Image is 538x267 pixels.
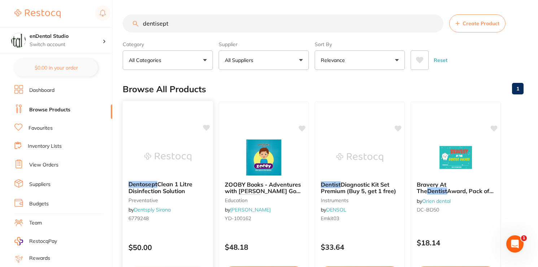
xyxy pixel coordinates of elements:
button: Relevance [315,50,405,70]
span: Create Product [463,21,499,26]
button: All Suppliers [219,50,309,70]
p: $18.14 [417,239,495,247]
button: Reset [432,50,450,70]
span: Clean 1 Litre Disinfection Solution [128,181,192,195]
a: Orien dental [422,198,451,204]
span: Bravery At The [417,181,446,195]
em: Dentist [241,194,261,201]
a: Budgets [29,200,49,208]
span: by [128,206,171,213]
b: ZOOBY Books - Adventures with Zooby - Max Goes to the Dentist [225,181,303,195]
h2: Browse All Products [123,84,206,94]
a: Dentsply Sirona [134,206,171,213]
p: Relevance [321,57,348,64]
b: Dentist Diagnostic Kit Set Premium (Buy 5, get 1 free) [321,181,399,195]
a: 1 [512,81,524,96]
em: Dentist [321,181,341,188]
img: Dentosept Clean 1 Litre Disinfection Solution [144,139,191,175]
a: Rewards [29,255,50,262]
p: All Categories [129,57,164,64]
img: Restocq Logo [14,9,61,18]
button: Create Product [449,14,506,32]
em: Dentosept [128,181,157,188]
span: by [225,206,271,213]
a: DENSOL [326,206,346,213]
img: enDental Studio [11,33,26,48]
a: Restocq Logo [14,5,61,22]
label: Sort By [315,41,405,48]
a: [PERSON_NAME] [230,206,271,213]
a: RestocqPay [14,237,57,245]
a: Team [29,219,42,227]
span: by [417,198,451,204]
p: $48.18 [225,243,303,251]
small: preventative [128,197,207,203]
em: Dentist [427,187,447,195]
p: All Suppliers [225,57,256,64]
small: education [225,197,303,203]
span: RestocqPay [29,238,57,245]
a: Browse Products [29,106,70,114]
span: 6779248 [128,215,149,222]
p: $50.00 [128,243,207,252]
span: Diagnostic Kit Set Premium (Buy 5, get 1 free) [321,181,396,195]
span: 1 [521,235,527,241]
small: instruments [321,197,399,203]
span: by [321,206,346,213]
p: Switch account [30,41,102,48]
a: Dashboard [29,87,54,94]
span: Award, Pack of 50 [417,187,494,201]
button: All Categories [123,50,213,70]
a: View Orders [29,161,58,169]
b: Dentosept Clean 1 Litre Disinfection Solution [128,181,207,194]
span: YD-100162 [225,215,251,222]
iframe: Intercom live chat [506,235,524,253]
b: Bravery At The Dentist Award, Pack of 50 [417,181,495,195]
img: Dentist Diagnostic Kit Set Premium (Buy 5, get 1 free) [336,139,383,175]
a: Favourites [29,125,53,132]
span: DC-BD50 [417,206,439,213]
h4: enDental Studio [30,33,102,40]
span: ZOOBY Books - Adventures with [PERSON_NAME] Goes to the [225,181,302,201]
a: Suppliers [29,181,51,188]
label: Category [123,41,213,48]
img: ZOOBY Books - Adventures with Zooby - Max Goes to the Dentist [240,139,287,175]
a: Inventory Lists [28,143,62,150]
img: RestocqPay [14,237,23,245]
label: Supplier [219,41,309,48]
input: Search Products [123,14,443,32]
span: emkit03 [321,215,339,222]
img: Bravery At The Dentist Award, Pack of 50 [432,139,479,175]
p: $33.64 [321,243,399,251]
button: $0.00 in your order [14,59,98,76]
